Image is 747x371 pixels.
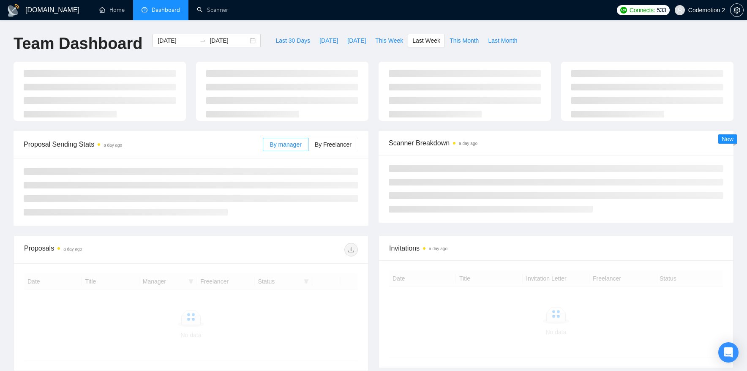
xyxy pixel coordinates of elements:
span: This Week [375,36,403,45]
span: dashboard [142,7,147,13]
a: searchScanner [197,6,228,14]
span: 533 [657,5,666,15]
span: Last Week [412,36,440,45]
button: This Month [445,34,483,47]
span: Last Month [488,36,517,45]
img: upwork-logo.png [620,7,627,14]
button: Last Month [483,34,522,47]
a: setting [730,7,744,14]
span: By Freelancer [315,141,352,148]
span: user [677,7,683,13]
button: This Week [371,34,408,47]
span: Connects: [630,5,655,15]
span: New [722,136,733,142]
span: to [199,37,206,44]
h1: Team Dashboard [14,34,142,54]
img: logo [7,4,20,17]
button: Last Week [408,34,445,47]
span: Invitations [389,243,723,254]
span: [DATE] [347,36,366,45]
div: Proposals [24,243,191,256]
button: Last 30 Days [271,34,315,47]
span: Dashboard [152,6,180,14]
a: homeHome [99,6,125,14]
span: setting [731,7,743,14]
input: Start date [158,36,196,45]
time: a day ago [459,141,477,146]
span: Last 30 Days [275,36,310,45]
div: Open Intercom Messenger [718,342,739,363]
span: swap-right [199,37,206,44]
span: This Month [450,36,479,45]
span: Proposal Sending Stats [24,139,263,150]
time: a day ago [63,247,82,251]
button: [DATE] [315,34,343,47]
span: Scanner Breakdown [389,138,723,148]
span: By manager [270,141,301,148]
span: [DATE] [319,36,338,45]
button: [DATE] [343,34,371,47]
input: End date [210,36,248,45]
button: setting [730,3,744,17]
time: a day ago [429,246,447,251]
time: a day ago [104,143,122,147]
